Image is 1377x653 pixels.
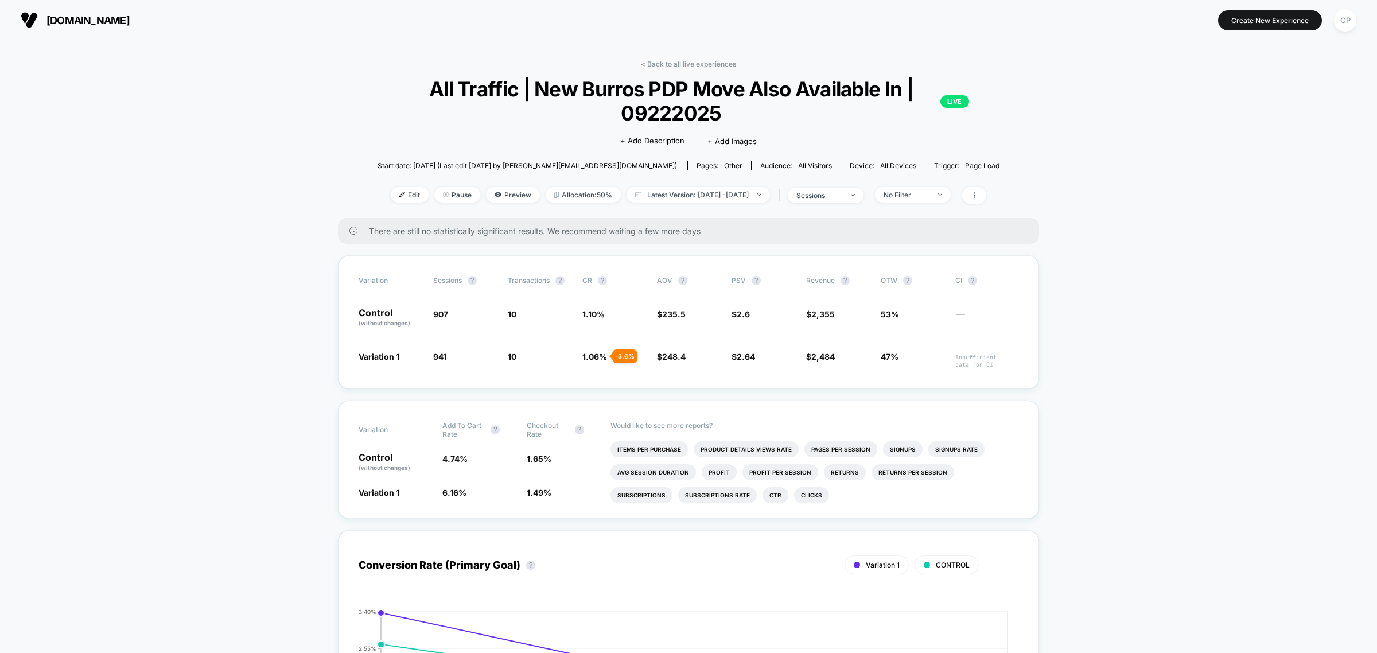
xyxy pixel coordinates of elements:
span: 6.16 % [442,488,466,497]
tspan: 2.55% [359,644,376,651]
span: 2,355 [811,309,835,319]
span: 1.06 % [582,352,607,362]
span: 235.5 [662,309,686,319]
span: Checkout Rate [527,421,569,438]
button: ? [526,561,535,570]
span: Variation [359,421,422,438]
div: Pages: [697,161,742,170]
span: 1.49 % [527,488,551,497]
li: Signups Rate [928,441,985,457]
tspan: 3.40% [359,608,376,615]
span: Variation 1 [866,561,900,569]
button: ? [903,276,912,285]
button: ? [968,276,977,285]
li: Returns [824,464,866,480]
li: Items Per Purchase [610,441,688,457]
span: CONTROL [936,561,970,569]
span: 10 [508,352,516,362]
span: Edit [391,187,429,203]
img: calendar [635,192,641,197]
span: Revenue [806,276,835,285]
span: all devices [880,161,916,170]
li: Returns Per Session [872,464,954,480]
li: Clicks [794,487,829,503]
span: PSV [732,276,746,285]
button: ? [468,276,477,285]
span: $ [732,309,750,319]
span: Insufficient data for CI [955,353,1018,368]
div: Trigger: [934,161,999,170]
span: --- [955,311,1018,328]
button: ? [491,425,500,434]
span: 907 [433,309,448,319]
button: ? [598,276,607,285]
li: Pages Per Session [804,441,877,457]
span: All Traffic | New Burros PDP Move Also Available In | 09222025 [408,77,969,125]
div: CP [1334,9,1356,32]
span: Sessions [433,276,462,285]
span: 53% [881,309,899,319]
li: Profit Per Session [742,464,818,480]
div: Audience: [760,161,832,170]
span: Allocation: 50% [546,187,621,203]
span: $ [732,352,755,362]
img: end [757,193,761,196]
span: 941 [433,352,446,362]
span: 1.10 % [582,309,605,319]
li: Ctr [763,487,788,503]
button: CP [1331,9,1360,32]
span: Latest Version: [DATE] - [DATE] [627,187,770,203]
span: (without changes) [359,320,410,326]
button: ? [575,425,584,434]
span: 10 [508,309,516,319]
span: Preview [486,187,540,203]
span: All Visitors [798,161,832,170]
span: 2,484 [811,352,835,362]
span: Variation 1 [359,352,399,362]
span: Page Load [965,161,999,170]
div: sessions [796,191,842,200]
li: Subscriptions [610,487,672,503]
img: Visually logo [21,11,38,29]
span: 1.65 % [527,454,551,464]
span: AOV [657,276,672,285]
span: Transactions [508,276,550,285]
span: Add To Cart Rate [442,421,485,438]
span: CI [955,276,1018,285]
p: Control [359,308,422,328]
span: $ [657,352,686,362]
li: Subscriptions Rate [678,487,757,503]
span: $ [806,352,835,362]
img: end [443,192,449,197]
p: LIVE [940,95,969,108]
div: - 3.6 % [612,349,637,363]
span: 2.6 [737,309,750,319]
span: 248.4 [662,352,686,362]
span: (without changes) [359,464,410,471]
span: 4.74 % [442,454,468,464]
span: $ [657,309,686,319]
span: Variation [359,276,422,285]
li: Signups [883,441,923,457]
button: ? [841,276,850,285]
span: other [724,161,742,170]
span: Device: [841,161,925,170]
li: Product Details Views Rate [694,441,799,457]
li: Avg Session Duration [610,464,696,480]
a: < Back to all live experiences [641,60,736,68]
span: Pause [434,187,480,203]
img: end [938,193,942,196]
span: + Add Images [707,137,757,146]
span: Variation 1 [359,488,399,497]
span: [DOMAIN_NAME] [46,14,130,26]
button: Create New Experience [1218,10,1322,30]
span: There are still no statistically significant results. We recommend waiting a few more days [369,226,1016,236]
li: Profit [702,464,737,480]
div: No Filter [884,191,929,199]
button: [DOMAIN_NAME] [17,11,133,29]
p: Would like to see more reports? [610,421,1018,430]
img: end [851,194,855,196]
span: 47% [881,352,898,362]
span: 2.64 [737,352,755,362]
img: edit [399,192,405,197]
